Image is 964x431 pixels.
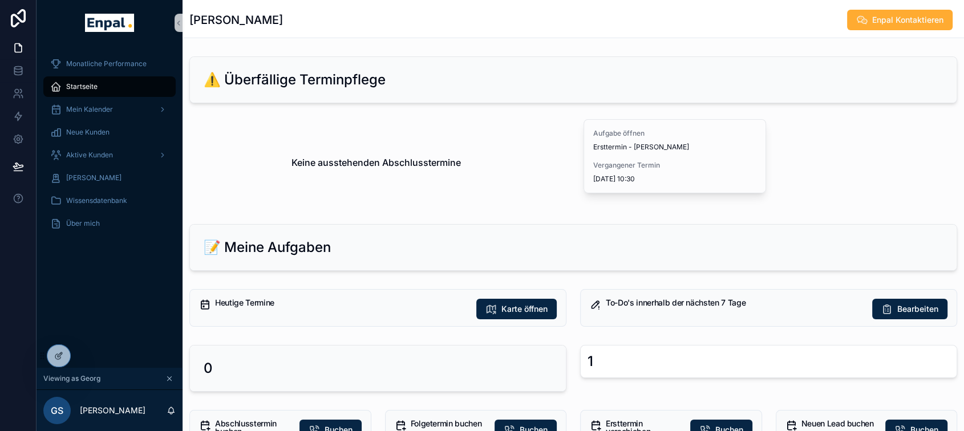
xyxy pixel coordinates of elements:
[593,129,756,138] span: Aufgabe öffnen
[215,299,467,307] h5: Heutige Termine
[872,299,947,319] button: Bearbeiten
[66,82,98,91] span: Startseite
[80,405,145,416] p: [PERSON_NAME]
[204,71,386,89] h2: ⚠️ Überfällige Terminpflege
[43,122,176,143] a: Neue Kunden
[43,374,100,383] span: Viewing as Georg
[584,119,766,193] a: Aufgabe öffnenErsttermin - [PERSON_NAME]Vergangener Termin[DATE] 10:30
[204,238,331,257] h2: 📝 Meine Aufgaben
[847,10,953,30] button: Enpal Kontaktieren
[189,12,283,28] h1: [PERSON_NAME]
[85,14,133,32] img: App logo
[66,105,113,114] span: Mein Kalender
[593,143,756,152] span: Ersttermin - [PERSON_NAME]
[476,299,557,319] button: Karte öffnen
[593,174,756,184] span: [DATE] 10:30
[593,161,756,170] span: Vergangener Termin
[43,213,176,234] a: Über mich
[43,99,176,120] a: Mein Kalender
[291,156,461,169] h2: Keine ausstehenden Abschlusstermine
[204,359,213,377] h2: 0
[66,219,100,228] span: Über mich
[501,303,548,315] span: Karte öffnen
[43,168,176,188] a: [PERSON_NAME]
[801,420,877,428] h5: Neuen Lead buchen
[66,151,113,160] span: Aktive Kunden
[43,76,176,97] a: Startseite
[66,59,147,68] span: Monatliche Performance
[606,299,863,307] h5: To-Do's innerhalb der nächsten 7 Tage
[897,303,938,315] span: Bearbeiten
[43,54,176,74] a: Monatliche Performance
[872,14,943,26] span: Enpal Kontaktieren
[43,145,176,165] a: Aktive Kunden
[51,404,63,417] span: GS
[37,46,183,249] div: scrollable content
[66,128,110,137] span: Neue Kunden
[43,190,176,211] a: Wissensdatenbank
[66,196,127,205] span: Wissensdatenbank
[411,420,486,428] h5: Folgetermin buchen
[66,173,121,182] span: [PERSON_NAME]
[588,352,593,371] div: 1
